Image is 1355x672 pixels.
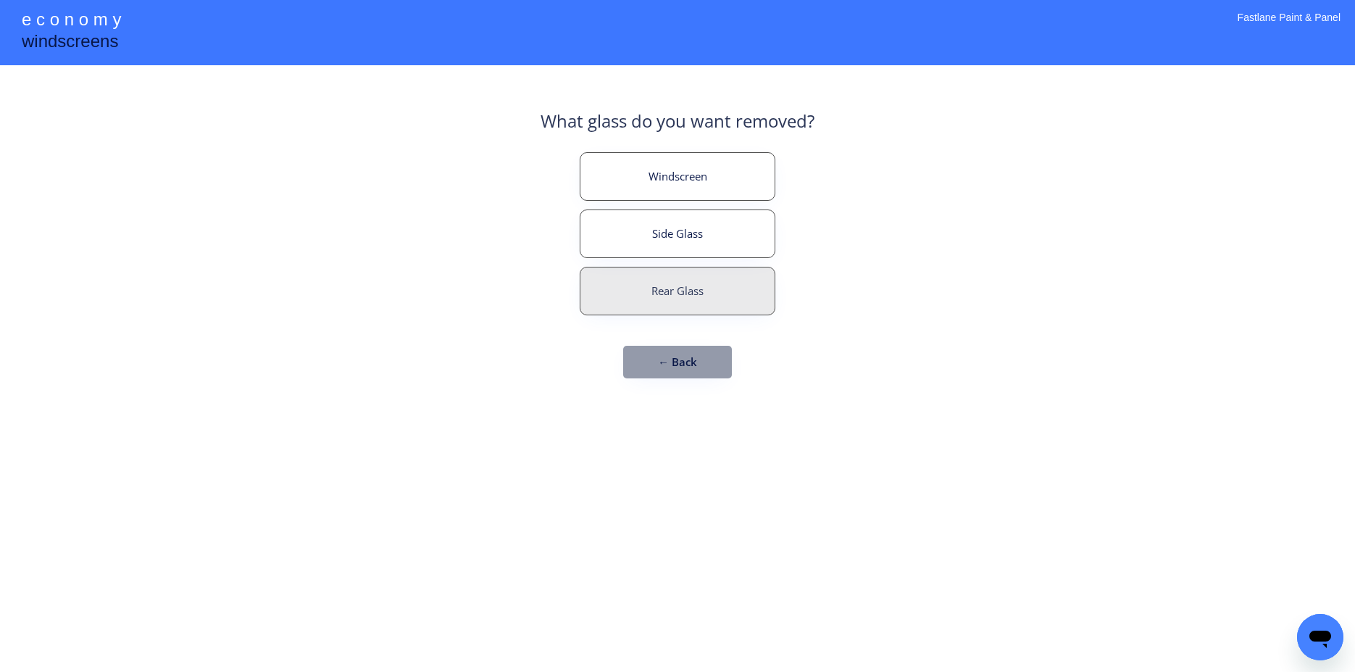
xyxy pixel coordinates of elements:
[1238,11,1341,43] div: Fastlane Paint & Panel
[580,267,775,315] button: Rear Glass
[22,29,118,57] div: windscreens
[22,7,121,35] div: e c o n o m y
[1297,614,1343,660] iframe: Button to launch messaging window
[541,109,814,141] div: What glass do you want removed?
[580,152,775,201] button: Windscreen
[623,346,732,378] button: ← Back
[580,210,775,258] button: Side Glass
